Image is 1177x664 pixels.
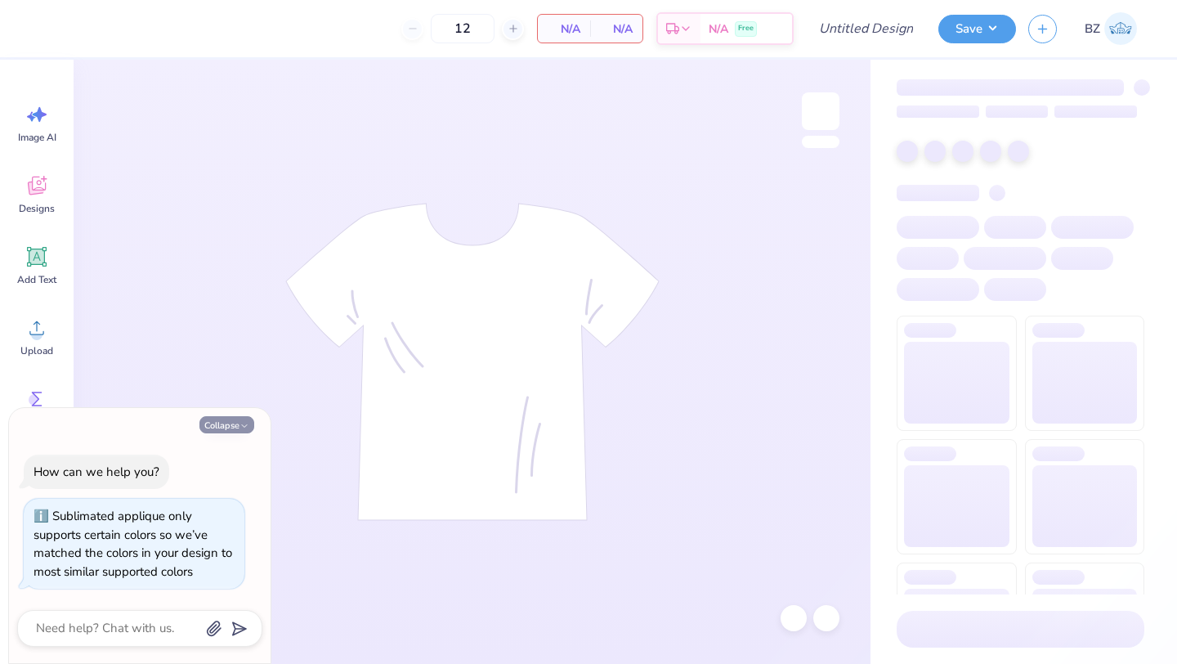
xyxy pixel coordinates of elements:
div: Sublimated applique only supports certain colors so we’ve matched the colors in your design to mo... [34,508,232,580]
span: Add Text [17,273,56,286]
span: N/A [600,20,633,38]
img: tee-skeleton.svg [285,203,660,521]
div: How can we help you? [34,464,159,480]
span: Image AI [18,131,56,144]
span: BZ [1085,20,1100,38]
span: N/A [709,20,728,38]
span: Designs [19,202,55,215]
span: N/A [548,20,580,38]
img: Bailey Zibitt [1104,12,1137,45]
span: Upload [20,344,53,357]
a: BZ [1077,12,1144,45]
input: – – [431,14,495,43]
button: Collapse [199,416,254,433]
span: Free [738,23,754,34]
input: Untitled Design [806,12,926,45]
button: Save [938,15,1016,43]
